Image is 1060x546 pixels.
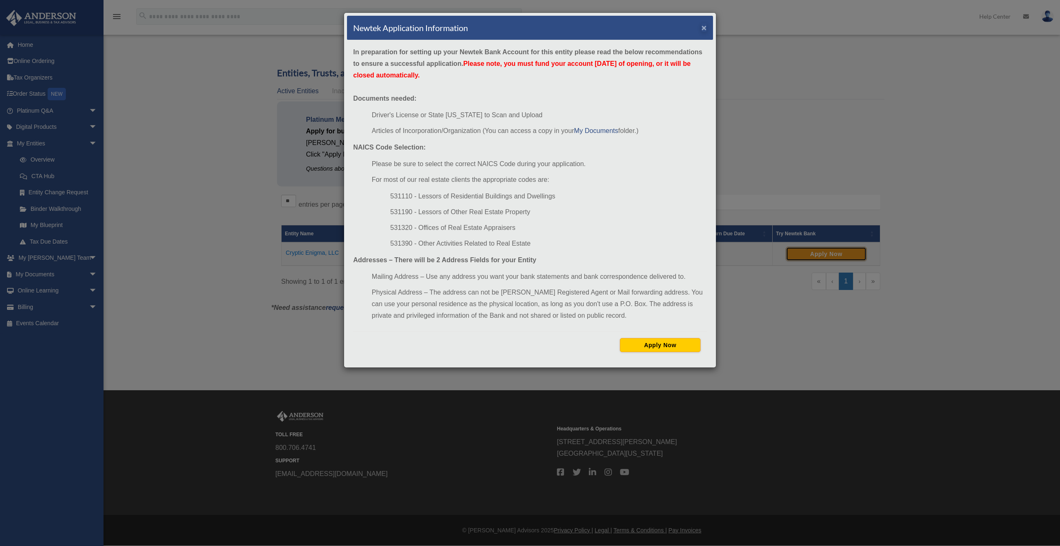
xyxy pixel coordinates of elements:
li: Mailing Address – Use any address you want your bank statements and bank correspondence delivered... [372,271,707,283]
li: Physical Address – The address can not be [PERSON_NAME] Registered Agent or Mail forwarding addre... [372,287,707,321]
li: Articles of Incorporation/Organization (You can access a copy in your folder.) [372,125,707,137]
strong: In preparation for setting up your Newtek Bank Account for this entity please read the below reco... [353,48,702,79]
button: × [701,23,707,32]
li: Please be sure to select the correct NAICS Code during your application. [372,158,707,170]
li: Driver's License or State [US_STATE] to Scan and Upload [372,109,707,121]
li: 531110 - Lessors of Residential Buildings and Dwellings [390,191,707,202]
li: For most of our real estate clients the appropriate codes are: [372,174,707,186]
strong: Documents needed: [353,95,417,102]
strong: NAICS Code Selection: [353,144,426,151]
strong: Addresses – There will be 2 Address Fields for your Entity [353,256,536,263]
li: 531320 - Offices of Real Estate Appraisers [390,222,707,234]
h4: Newtek Application Information [353,22,468,34]
li: 531190 - Lessors of Other Real Estate Property [390,206,707,218]
li: 531390 - Other Activities Related to Real Estate [390,238,707,249]
button: Apply Now [620,338,701,352]
a: My Documents [574,127,618,134]
span: Please note, you must fund your account [DATE] of opening, or it will be closed automatically. [353,60,691,79]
